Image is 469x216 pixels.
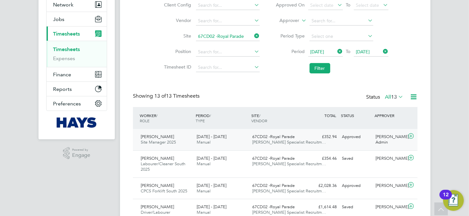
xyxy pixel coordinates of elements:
a: Go to home page [46,117,107,128]
div: £1,614.48 [306,202,339,212]
label: Period [276,49,305,54]
span: / [156,113,158,118]
span: Timesheets [53,31,80,37]
span: [DATE] - [DATE] [197,204,226,210]
input: Search for... [196,32,260,41]
div: £352.94 [306,132,339,142]
span: [PERSON_NAME] [141,134,174,139]
span: [PERSON_NAME] [141,183,174,188]
span: [DATE] - [DATE] [197,156,226,161]
button: Finance [47,67,107,81]
div: Status [366,93,405,102]
span: 13 [391,94,397,100]
label: Position [162,49,191,54]
div: Saved [339,202,373,212]
a: Powered byEngage [63,147,91,159]
span: CPCS Forklift South 2025 [141,188,187,194]
span: VENDOR [252,118,267,123]
div: PERIOD [194,110,250,126]
span: [DATE] - [DATE] [197,183,226,188]
span: [PERSON_NAME] Specialist Recruitm… [253,139,326,145]
span: [PERSON_NAME] [141,156,174,161]
span: 67CD02 -Royal Parade [253,183,295,188]
label: Period Type [276,33,305,39]
label: Client Config [162,2,191,8]
span: Select date [356,2,379,8]
span: 67CD02 -Royal Parade [253,204,295,210]
input: Search for... [310,16,373,26]
span: 67CD02 -Royal Parade [253,156,295,161]
input: Search for... [196,1,260,10]
div: STATUS [339,110,373,121]
span: TOTAL [324,113,336,118]
span: Select date [311,2,334,8]
button: Reports [47,82,107,96]
button: Filter [310,63,330,73]
div: £2,028.36 [306,180,339,191]
a: Timesheets [53,46,80,52]
a: Expenses [53,55,75,61]
button: Jobs [47,12,107,26]
label: All [385,94,403,100]
span: Engage [72,153,90,158]
span: [DATE] [356,49,370,55]
input: Search for... [196,16,260,26]
div: 12 [443,195,449,203]
button: Preferences [47,96,107,111]
span: Labourer/Cleaner South 2025 [141,161,185,172]
span: 67CD02 -Royal Parade [253,134,295,139]
div: WORKER [138,110,194,126]
input: Select one [310,32,373,41]
span: Preferences [53,101,81,107]
span: Jobs [53,16,64,22]
div: Approved [339,132,373,142]
span: Driver/Labourer [141,210,170,215]
label: Approver [270,17,300,24]
span: [PERSON_NAME] Specialist Recruitm… [253,210,326,215]
span: [PERSON_NAME] Specialist Recruitm… [253,161,326,167]
div: [PERSON_NAME] [373,202,407,212]
div: £354.46 [306,153,339,164]
span: To [344,47,353,56]
div: [PERSON_NAME] Admin [373,132,407,148]
img: hays-logo-retina.png [57,117,97,128]
span: Manual [197,139,211,145]
input: Search for... [196,63,260,72]
span: 13 of [154,93,166,99]
div: Saved [339,153,373,164]
div: APPROVER [373,110,407,121]
span: Finance [53,71,71,78]
span: / [210,113,211,118]
span: Manual [197,210,211,215]
span: Reports [53,86,72,92]
input: Search for... [196,48,260,57]
label: Site [162,33,191,39]
span: ROLE [140,118,149,123]
div: SITE [250,110,306,126]
span: Manual [197,188,211,194]
span: [DATE] - [DATE] [197,134,226,139]
div: Approved [339,180,373,191]
span: [PERSON_NAME] Specialist Recruitm… [253,188,326,194]
span: 13 Timesheets [154,93,200,99]
div: Showing [133,93,201,100]
label: Vendor [162,17,191,23]
span: To [344,1,353,9]
div: [PERSON_NAME] [373,180,407,191]
div: [PERSON_NAME] [373,153,407,164]
span: Manual [197,161,211,167]
label: Timesheet ID [162,64,191,70]
span: Powered by [72,147,90,153]
button: Timesheets [47,27,107,41]
span: / [259,113,261,118]
div: Timesheets [47,41,107,67]
span: Site Manager 2025 [141,139,176,145]
button: Open Resource Center, 12 new notifications [443,190,464,211]
span: Network [53,2,73,8]
span: [DATE] [311,49,324,55]
span: [PERSON_NAME] [141,204,174,210]
span: TYPE [196,118,205,123]
label: Approved On [276,2,305,8]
